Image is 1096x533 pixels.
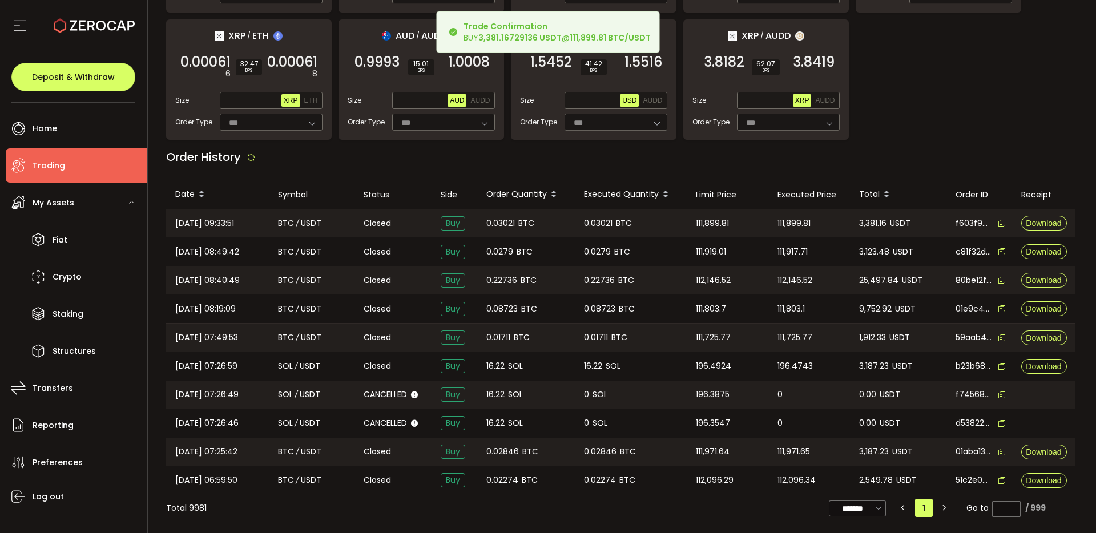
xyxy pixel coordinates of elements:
span: USDT [892,445,913,458]
span: [DATE] 09:33:51 [175,217,234,230]
span: 3,187.23 [859,360,889,373]
em: / [416,31,420,41]
span: BTC [522,445,538,458]
em: / [296,245,299,259]
span: BTC [278,302,294,316]
span: 196.3875 [696,388,730,401]
span: SOL [278,417,293,430]
span: 0.22736 [486,274,517,287]
span: USDT [880,417,900,430]
div: Executed Quantity [575,185,687,204]
button: XRP [793,94,812,107]
span: 112,146.52 [696,274,731,287]
span: 0 [584,388,589,401]
span: 111,803.1 [777,302,805,316]
span: 111,899.81 [777,217,811,230]
span: 0.02846 [584,445,616,458]
span: 0.00 [859,388,876,401]
img: xrp_portfolio.png [728,31,737,41]
span: [DATE] 08:49:42 [175,245,239,259]
span: 111,917.71 [777,245,808,259]
span: USD [622,96,636,104]
span: Order History [166,149,241,165]
span: 111,971.65 [777,445,810,458]
span: 0.03021 [486,217,515,230]
span: Buy [441,245,465,259]
span: 32.47 [240,60,257,67]
span: 112,146.52 [777,274,812,287]
span: Buy [441,416,465,430]
span: Cancelled [364,417,407,429]
span: USDT [301,445,321,458]
span: f603f9bf-bfe8-443f-945d-a92fdc9a1dea [956,217,992,229]
span: SOL [278,360,293,373]
span: USDT [300,360,320,373]
i: BPS [240,67,257,74]
span: SOL [508,360,523,373]
span: 0 [777,417,783,430]
button: Download [1021,301,1067,316]
span: USDT [301,245,321,259]
span: Buy [441,302,465,316]
span: [DATE] 07:26:46 [175,417,239,430]
span: 2,549.78 [859,474,893,487]
span: My Assets [33,195,74,211]
span: BTC [517,245,533,259]
span: BTC [521,274,537,287]
span: Transfers [33,380,73,397]
em: 8 [312,68,317,80]
em: / [295,360,298,373]
span: Download [1026,305,1061,313]
span: SOL [593,417,607,430]
span: AUDD [470,96,490,104]
span: Buy [441,359,465,373]
span: Size [175,95,189,106]
span: 0.03021 [584,217,613,230]
span: USDT [880,388,900,401]
span: USDT [301,474,321,487]
span: BTC [518,217,534,230]
span: SOL [278,388,293,401]
span: BTC [611,331,627,344]
span: 80be12fe-bb64-40b2-bf47-d2d13dd8eff2 [956,274,992,286]
span: 112,096.34 [777,474,816,487]
span: Closed [364,217,391,229]
span: Preferences [33,454,83,471]
span: Reporting [33,417,74,434]
button: Download [1021,359,1067,374]
span: Download [1026,362,1061,370]
span: Order Type [692,117,730,127]
b: 111,899.81 BTC/USDT [570,32,651,43]
img: eth_portfolio.svg [273,31,283,41]
span: 111,971.64 [696,445,730,458]
span: 15.01 [413,60,430,67]
span: USDT [300,388,320,401]
span: BTC [278,331,294,344]
span: [DATE] 07:26:59 [175,360,237,373]
span: BTC [620,445,636,458]
span: BTC [616,217,632,230]
span: BTC [619,474,635,487]
span: Download [1026,219,1061,227]
span: BTC [618,274,634,287]
button: Download [1021,244,1067,259]
span: 16.22 [486,388,505,401]
span: 51c2e0a8-2046-4523-b379-ba6310d55a22 [956,474,992,486]
em: 6 [225,68,231,80]
span: BTC [278,445,294,458]
span: 196.3547 [696,417,730,430]
span: 0.02274 [486,474,518,487]
span: 25,497.84 [859,274,898,287]
span: BTC [614,245,630,259]
em: / [247,31,251,41]
span: AUDD [643,96,662,104]
span: Deposit & Withdraw [32,73,115,81]
span: 196.4743 [777,360,813,373]
span: 62.07 [756,60,775,67]
span: 0.02274 [584,474,616,487]
span: Size [348,95,361,106]
span: 41.42 [585,60,602,67]
span: BTC [278,245,294,259]
span: Order Type [348,117,385,127]
span: Log out [33,488,64,505]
